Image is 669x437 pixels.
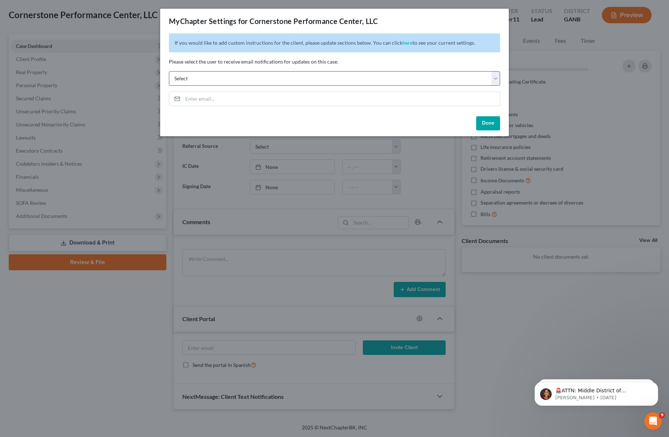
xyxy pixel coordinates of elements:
span: If you would like to add custom instructions for the client, please update sections below. [175,40,372,46]
p: Please select the user to receive email notifications for updates on this case: [169,58,500,65]
span: You can click to see your current settings. [373,40,475,46]
iframe: Intercom live chat [644,412,662,430]
button: Done [476,116,500,131]
iframe: Intercom notifications message [524,367,669,417]
span: 9 [659,412,665,418]
input: Enter email... [183,92,500,106]
div: MyChapter Settings for Cornerstone Performance Center, LLC [169,16,378,26]
a: here [402,40,413,46]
